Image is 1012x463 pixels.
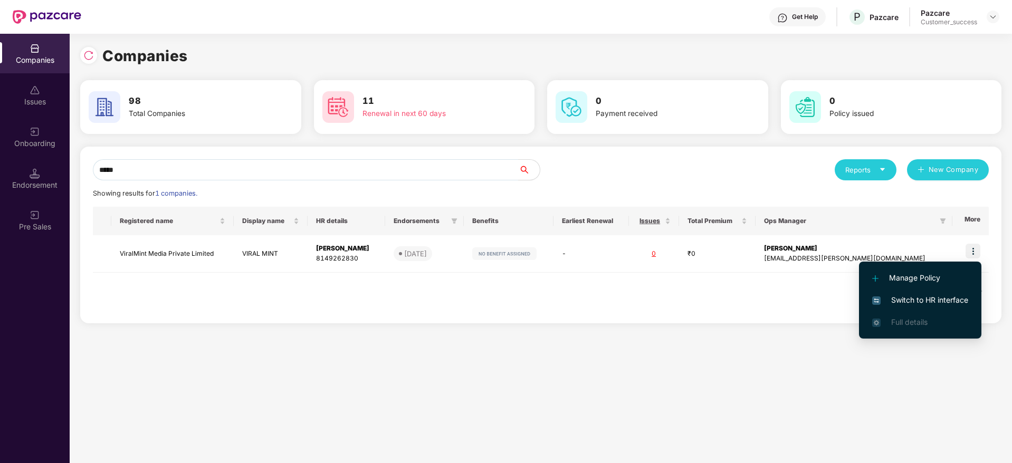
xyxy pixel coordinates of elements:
span: Ops Manager [764,217,935,225]
div: Pazcare [921,8,977,18]
div: Total Companies [129,108,262,120]
img: svg+xml;base64,PHN2ZyB3aWR0aD0iMjAiIGhlaWdodD0iMjAiIHZpZXdCb3g9IjAgMCAyMCAyMCIgZmlsbD0ibm9uZSIgeG... [30,210,40,220]
span: filter [938,215,948,227]
div: Payment received [596,108,729,120]
span: Total Premium [688,217,740,225]
span: search [518,166,540,174]
span: Registered name [120,217,217,225]
div: [DATE] [404,248,427,259]
img: svg+xml;base64,PHN2ZyB4bWxucz0iaHR0cDovL3d3dy53My5vcmcvMjAwMC9zdmciIHdpZHRoPSIxNi4zNjMiIGhlaWdodD... [872,319,881,327]
img: svg+xml;base64,PHN2ZyB4bWxucz0iaHR0cDovL3d3dy53My5vcmcvMjAwMC9zdmciIHdpZHRoPSI2MCIgaGVpZ2h0PSI2MC... [789,91,821,123]
h3: 0 [829,94,962,108]
span: 1 companies. [155,189,197,197]
img: svg+xml;base64,PHN2ZyBpZD0iRHJvcGRvd24tMzJ4MzIiIHhtbG5zPSJodHRwOi8vd3d3LnczLm9yZy8yMDAwL3N2ZyIgd2... [989,13,997,21]
th: More [952,207,989,235]
div: Get Help [792,13,818,21]
span: P [854,11,861,23]
h3: 98 [129,94,262,108]
div: ₹0 [688,249,748,259]
div: Pazcare [870,12,899,22]
th: Issues [629,207,679,235]
img: svg+xml;base64,PHN2ZyB4bWxucz0iaHR0cDovL3d3dy53My5vcmcvMjAwMC9zdmciIHdpZHRoPSIxMi4yMDEiIGhlaWdodD... [872,275,879,282]
div: Renewal in next 60 days [362,108,495,120]
h3: 11 [362,94,495,108]
img: svg+xml;base64,PHN2ZyB4bWxucz0iaHR0cDovL3d3dy53My5vcmcvMjAwMC9zdmciIHdpZHRoPSI2MCIgaGVpZ2h0PSI2MC... [556,91,587,123]
th: Total Premium [679,207,756,235]
img: svg+xml;base64,PHN2ZyB4bWxucz0iaHR0cDovL3d3dy53My5vcmcvMjAwMC9zdmciIHdpZHRoPSI2MCIgaGVpZ2h0PSI2MC... [89,91,120,123]
span: Full details [891,317,928,326]
div: 8149262830 [316,254,377,264]
div: [PERSON_NAME] [316,244,377,254]
th: Registered name [111,207,234,235]
span: Manage Policy [872,272,968,284]
div: Customer_success [921,18,977,26]
h1: Companies [102,44,188,67]
span: plus [918,166,924,175]
span: Showing results for [93,189,197,197]
td: VIRAL MINT [234,235,308,273]
th: HR details [308,207,385,235]
img: svg+xml;base64,PHN2ZyBpZD0iUmVsb2FkLTMyeDMyIiB4bWxucz0iaHR0cDovL3d3dy53My5vcmcvMjAwMC9zdmciIHdpZH... [83,50,94,61]
div: [EMAIL_ADDRESS][PERSON_NAME][DOMAIN_NAME] [764,254,944,264]
img: svg+xml;base64,PHN2ZyB3aWR0aD0iMjAiIGhlaWdodD0iMjAiIHZpZXdCb3g9IjAgMCAyMCAyMCIgZmlsbD0ibm9uZSIgeG... [30,127,40,137]
span: Issues [637,217,663,225]
img: svg+xml;base64,PHN2ZyB4bWxucz0iaHR0cDovL3d3dy53My5vcmcvMjAwMC9zdmciIHdpZHRoPSI2MCIgaGVpZ2h0PSI2MC... [322,91,354,123]
img: svg+xml;base64,PHN2ZyB3aWR0aD0iMTQuNSIgaGVpZ2h0PSIxNC41IiB2aWV3Qm94PSIwIDAgMTYgMTYiIGZpbGw9Im5vbm... [30,168,40,179]
img: svg+xml;base64,PHN2ZyBpZD0iSXNzdWVzX2Rpc2FibGVkIiB4bWxucz0iaHR0cDovL3d3dy53My5vcmcvMjAwMC9zdmciIH... [30,85,40,95]
th: Benefits [464,207,553,235]
td: - [553,235,628,273]
img: New Pazcare Logo [13,10,81,24]
img: svg+xml;base64,PHN2ZyB4bWxucz0iaHR0cDovL3d3dy53My5vcmcvMjAwMC9zdmciIHdpZHRoPSIxNiIgaGVpZ2h0PSIxNi... [872,296,881,305]
span: Endorsements [394,217,447,225]
img: svg+xml;base64,PHN2ZyBpZD0iSGVscC0zMngzMiIgeG1sbnM9Imh0dHA6Ly93d3cudzMub3JnLzIwMDAvc3ZnIiB3aWR0aD... [777,13,788,23]
span: caret-down [879,166,886,173]
span: filter [449,215,460,227]
img: icon [966,244,980,258]
div: Reports [845,165,886,175]
td: ViralMint Media Private Limited [111,235,234,273]
div: Policy issued [829,108,962,120]
img: svg+xml;base64,PHN2ZyB4bWxucz0iaHR0cDovL3d3dy53My5vcmcvMjAwMC9zdmciIHdpZHRoPSIxMjIiIGhlaWdodD0iMj... [472,247,537,260]
span: New Company [929,165,979,175]
h3: 0 [596,94,729,108]
span: Display name [242,217,291,225]
img: svg+xml;base64,PHN2ZyBpZD0iQ29tcGFuaWVzIiB4bWxucz0iaHR0cDovL3d3dy53My5vcmcvMjAwMC9zdmciIHdpZHRoPS... [30,43,40,54]
th: Earliest Renewal [553,207,628,235]
div: [PERSON_NAME] [764,244,944,254]
th: Display name [234,207,308,235]
div: 0 [637,249,671,259]
button: plusNew Company [907,159,989,180]
span: Switch to HR interface [872,294,968,306]
span: filter [451,218,457,224]
button: search [518,159,540,180]
span: filter [940,218,946,224]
